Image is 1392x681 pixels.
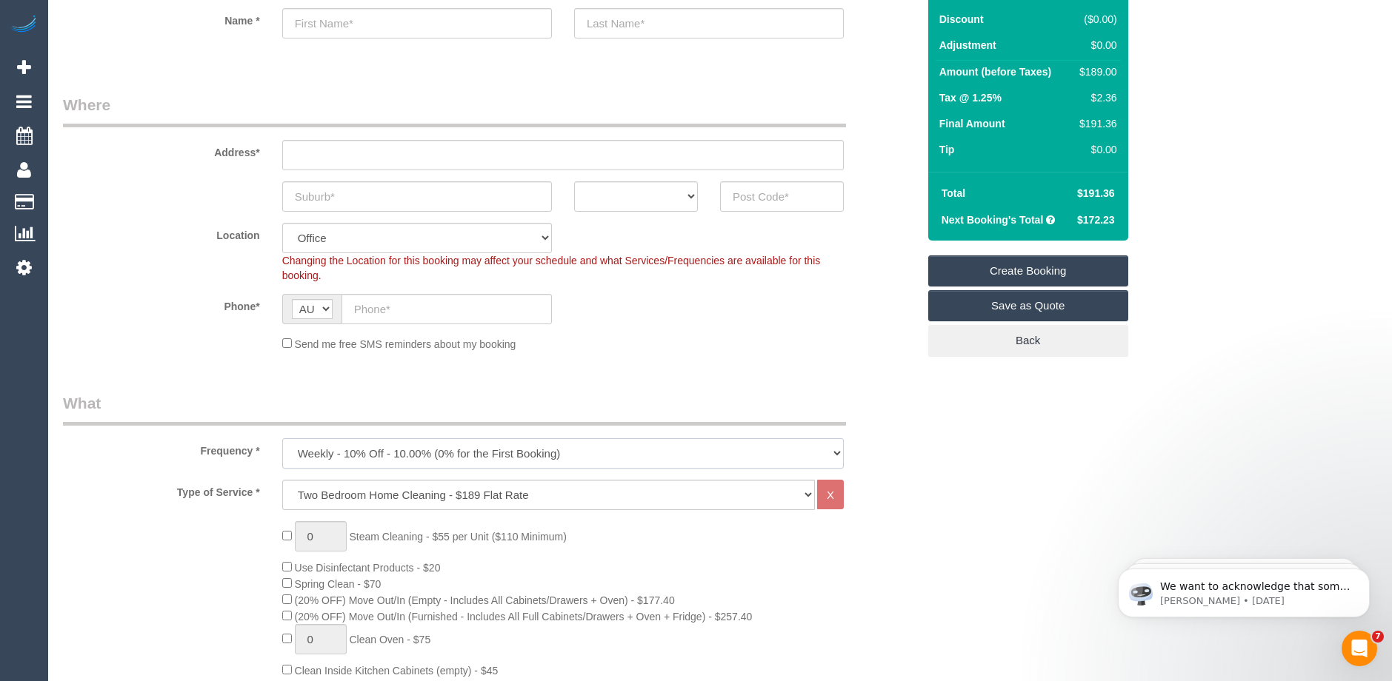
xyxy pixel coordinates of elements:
label: Name * [52,8,271,28]
label: Tip [939,142,955,157]
div: ($0.00) [1073,12,1116,27]
span: $172.23 [1077,214,1115,226]
span: Clean Oven - $75 [349,634,430,645]
span: $191.36 [1077,187,1115,199]
legend: Where [63,94,846,127]
label: Frequency * [52,438,271,458]
label: Tax @ 1.25% [939,90,1002,105]
label: Adjustment [939,38,996,53]
input: Post Code* [720,181,844,212]
span: (20% OFF) Move Out/In (Empty - Includes All Cabinets/Drawers + Oven) - $177.40 [295,594,675,606]
label: Type of Service * [52,480,271,500]
label: Final Amount [939,116,1005,131]
span: Changing the Location for this booking may affect your schedule and what Services/Frequencies are... [282,255,821,281]
input: Suburb* [282,181,552,212]
strong: Next Booking's Total [942,214,1044,226]
a: Create Booking [928,255,1128,286]
img: Automaid Logo [9,15,39,36]
span: Send me free SMS reminders about my booking [295,338,516,350]
legend: What [63,392,846,426]
span: Clean Inside Kitchen Cabinets (empty) - $45 [295,665,499,677]
span: Steam Cleaning - $55 per Unit ($110 Minimum) [349,531,566,543]
span: (20% OFF) Move Out/In (Furnished - Includes All Full Cabinets/Drawers + Oven + Fridge) - $257.40 [295,611,753,623]
input: Last Name* [574,8,844,38]
label: Discount [939,12,984,27]
span: 7 [1372,631,1384,643]
iframe: Intercom notifications message [1096,537,1392,641]
strong: Total [942,187,965,199]
label: Location [52,223,271,243]
div: $191.36 [1073,116,1116,131]
a: Back [928,325,1128,356]
label: Phone* [52,294,271,314]
input: First Name* [282,8,552,38]
div: $0.00 [1073,38,1116,53]
span: Use Disinfectant Products - $20 [295,562,441,574]
span: Spring Clean - $70 [295,578,382,590]
a: Save as Quote [928,290,1128,321]
label: Amount (before Taxes) [939,64,1051,79]
div: $2.36 [1073,90,1116,105]
iframe: Intercom live chat [1342,631,1377,666]
input: Phone* [342,294,552,324]
span: We want to acknowledge that some users may be experiencing lag or slower performance in our softw... [64,43,255,246]
div: $189.00 [1073,64,1116,79]
div: $0.00 [1073,142,1116,157]
p: Message from Ellie, sent 2w ago [64,57,256,70]
label: Address* [52,140,271,160]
